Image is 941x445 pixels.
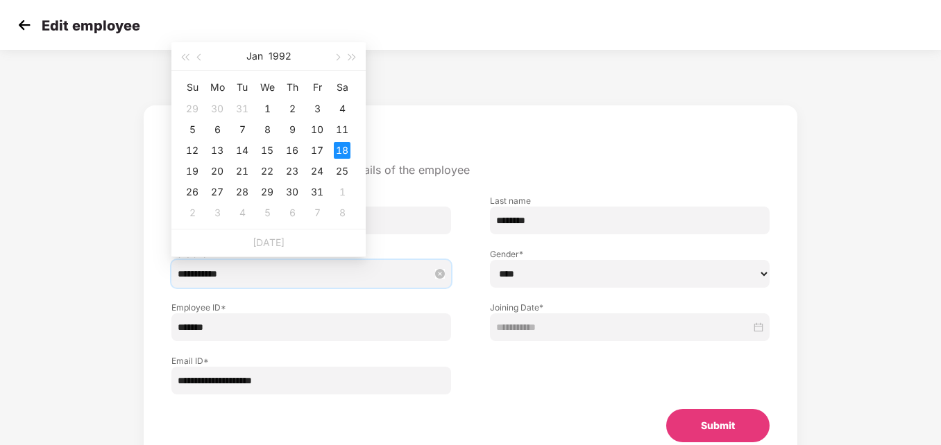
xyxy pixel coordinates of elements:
[255,202,280,223] td: 1992-02-05
[284,101,300,117] div: 2
[205,119,230,140] td: 1992-01-06
[230,161,255,182] td: 1992-01-21
[284,204,300,221] div: 6
[435,269,445,279] span: close-circle
[334,142,350,159] div: 18
[259,204,275,221] div: 5
[180,161,205,182] td: 1992-01-19
[330,182,355,202] td: 1992-02-01
[255,76,280,98] th: We
[305,161,330,182] td: 1992-01-24
[209,163,226,180] div: 20
[255,98,280,119] td: 1992-01-01
[209,101,226,117] div: 30
[284,142,300,159] div: 16
[305,182,330,202] td: 1992-01-31
[330,140,355,161] td: 1992-01-18
[334,204,350,221] div: 8
[209,121,226,138] div: 6
[184,121,201,138] div: 5
[209,204,226,221] div: 3
[171,355,451,367] label: Email ID
[284,163,300,180] div: 23
[205,161,230,182] td: 1992-01-20
[330,202,355,223] td: 1992-02-08
[234,204,251,221] div: 4
[246,42,263,70] button: Jan
[305,119,330,140] td: 1992-01-10
[305,202,330,223] td: 1992-02-07
[259,142,275,159] div: 15
[280,76,305,98] th: Th
[180,140,205,161] td: 1992-01-12
[171,302,451,313] label: Employee ID
[180,119,205,140] td: 1992-01-05
[305,98,330,119] td: 1992-01-03
[209,184,226,200] div: 27
[305,140,330,161] td: 1992-01-17
[334,101,350,117] div: 4
[234,163,251,180] div: 21
[184,101,201,117] div: 29
[334,184,350,200] div: 1
[180,182,205,202] td: 1992-01-26
[205,140,230,161] td: 1992-01-13
[184,142,201,159] div: 12
[255,119,280,140] td: 1992-01-08
[269,42,291,70] button: 1992
[259,163,275,180] div: 22
[280,202,305,223] td: 1992-02-06
[259,121,275,138] div: 8
[259,184,275,200] div: 29
[330,161,355,182] td: 1992-01-25
[280,182,305,202] td: 1992-01-30
[334,163,350,180] div: 25
[490,248,770,260] label: Gender
[309,204,325,221] div: 7
[309,163,325,180] div: 24
[309,121,325,138] div: 10
[205,182,230,202] td: 1992-01-27
[330,98,355,119] td: 1992-01-04
[205,202,230,223] td: 1992-02-03
[490,195,770,207] label: Last name
[234,121,251,138] div: 7
[205,76,230,98] th: Mo
[171,137,770,160] p: Employee Details
[255,161,280,182] td: 1992-01-22
[255,182,280,202] td: 1992-01-29
[171,163,770,177] p: Please provide all the mandatory details of the employee
[14,15,35,35] img: svg+xml;base64,PHN2ZyB4bWxucz0iaHR0cDovL3d3dy53My5vcmcvMjAwMC9zdmciIHdpZHRoPSIzMCIgaGVpZ2h0PSIzMC...
[230,202,255,223] td: 1992-02-04
[280,161,305,182] td: 1992-01-23
[42,17,140,34] p: Edit employee
[234,101,251,117] div: 31
[284,184,300,200] div: 30
[305,76,330,98] th: Fr
[280,140,305,161] td: 1992-01-16
[230,182,255,202] td: 1992-01-28
[309,101,325,117] div: 3
[230,140,255,161] td: 1992-01-14
[205,98,230,119] td: 1991-12-30
[284,121,300,138] div: 9
[666,409,770,442] button: Submit
[180,202,205,223] td: 1992-02-02
[234,184,251,200] div: 28
[253,236,285,248] a: [DATE]
[234,142,251,159] div: 14
[230,98,255,119] td: 1991-12-31
[230,119,255,140] td: 1992-01-07
[184,184,201,200] div: 26
[280,119,305,140] td: 1992-01-09
[209,142,226,159] div: 13
[309,142,325,159] div: 17
[280,98,305,119] td: 1992-01-02
[230,76,255,98] th: Tu
[255,140,280,161] td: 1992-01-15
[180,98,205,119] td: 1991-12-29
[334,121,350,138] div: 11
[259,101,275,117] div: 1
[180,76,205,98] th: Su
